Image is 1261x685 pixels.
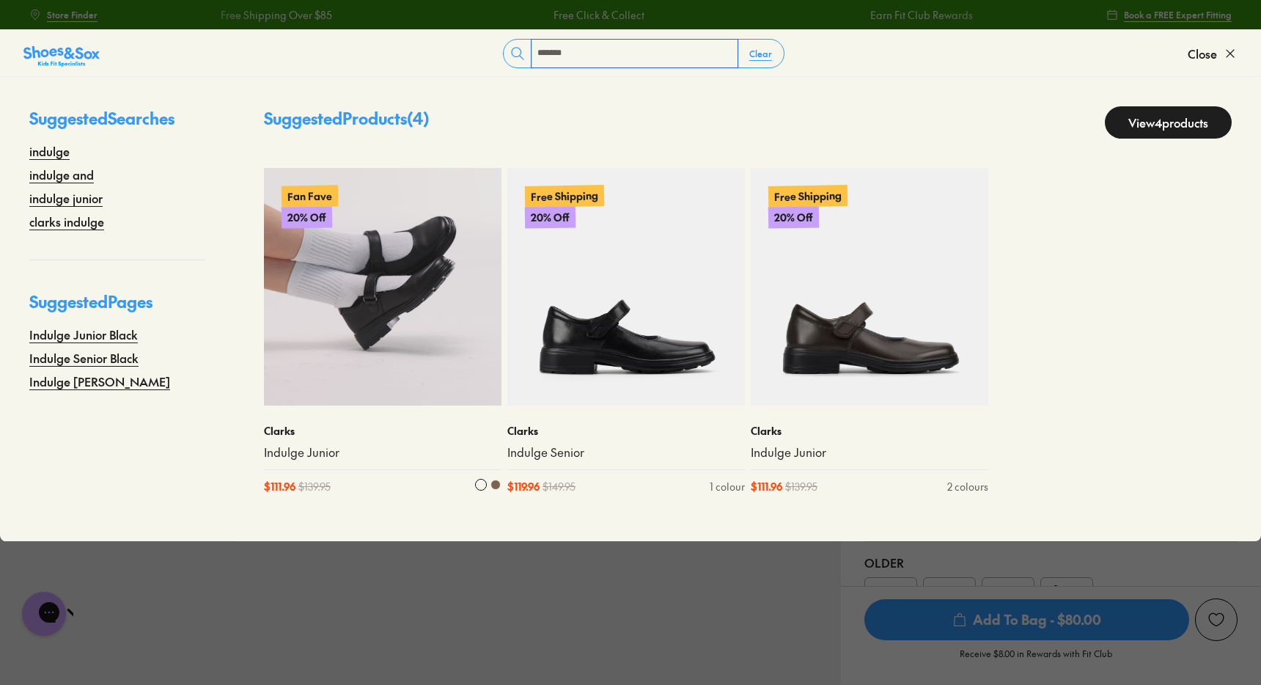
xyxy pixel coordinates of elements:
div: 2 colours [947,479,988,494]
span: $ 139.95 [785,479,817,494]
a: Free Click & Collect [552,7,643,23]
a: Free Shipping20% Off [507,168,745,406]
p: Fan Fave [282,185,339,208]
span: Close [1188,45,1217,62]
a: Store Finder [29,1,98,28]
img: SNS_Logo_Responsive.svg [23,45,100,68]
button: Add to Wishlist [1195,598,1238,641]
span: Add To Bag - $80.00 [864,599,1189,640]
p: 20% Off [768,206,819,228]
iframe: Gorgias live chat messenger [15,587,73,641]
a: View4products [1105,106,1232,139]
span: Store Finder [47,8,98,21]
p: 20% Off [525,206,576,228]
span: Book a FREE Expert Fitting [1124,8,1232,21]
p: Clarks [751,423,988,439]
span: $ 111.96 [751,479,782,494]
a: indulge and [29,166,94,183]
p: Clarks [264,423,501,439]
a: indulge junior [29,189,103,207]
p: Suggested Searches [29,106,205,142]
span: $ 111.96 [264,479,295,494]
a: Indulge Senior [507,444,745,461]
div: Older [864,554,1238,571]
a: Earn Fit Club Rewards [869,7,971,23]
p: Suggested Products [264,106,430,139]
a: Indulge Junior Black [29,326,138,343]
a: Indulge Junior [751,444,988,461]
a: Shoes &amp; Sox [23,42,100,65]
p: Free Shipping [525,185,604,208]
span: ( 4 ) [407,107,430,129]
p: Free Shipping [768,185,848,208]
a: Indulge Junior [264,444,501,461]
span: $ 139.95 [298,479,331,494]
a: indulge [29,142,70,160]
a: Book a FREE Expert Fitting [1106,1,1232,28]
button: Add To Bag - $80.00 [864,598,1189,641]
div: 1 colour [710,479,745,494]
span: $ 149.95 [543,479,576,494]
p: Clarks [507,423,745,439]
button: Clear [738,40,784,67]
p: 20% Off [282,206,333,229]
span: $ 119.96 [507,479,540,494]
a: clarks indulge [29,213,104,230]
a: Free Shipping20% Off [751,168,988,406]
a: Indulge Senior Black [29,349,139,367]
a: Free Shipping Over $85 [219,7,331,23]
a: Indulge [PERSON_NAME] [29,373,170,390]
p: Receive $8.00 in Rewards with Fit Club [960,647,1112,673]
a: Fan Fave20% Off [264,168,501,406]
button: Close [1188,37,1238,70]
p: Suggested Pages [29,290,205,326]
span: Bigger Sizes [1054,582,1079,608]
